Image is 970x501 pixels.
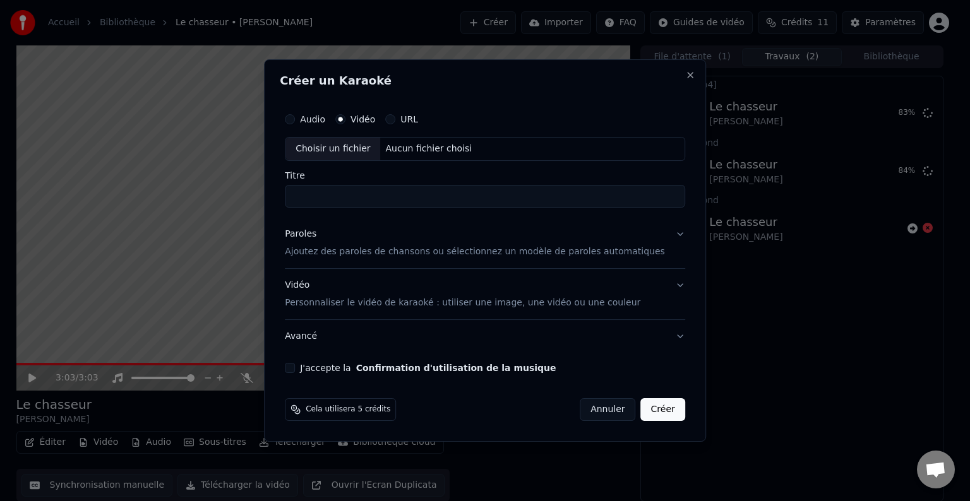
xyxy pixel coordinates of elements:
button: VidéoPersonnaliser le vidéo de karaoké : utiliser une image, une vidéo ou une couleur [285,269,685,319]
label: J'accepte la [300,363,556,372]
span: Cela utilisera 5 crédits [306,404,390,415]
p: Ajoutez des paroles de chansons ou sélectionnez un modèle de paroles automatiques [285,245,665,258]
button: ParolesAjoutez des paroles de chansons ou sélectionnez un modèle de paroles automatiques [285,218,685,268]
label: URL [400,115,418,124]
button: Avancé [285,320,685,353]
label: Audio [300,115,325,124]
button: Annuler [580,398,635,421]
button: J'accepte la [356,363,556,372]
label: Titre [285,171,685,180]
h2: Créer un Karaoké [280,75,690,86]
div: Aucun fichier choisi [381,143,477,155]
button: Créer [641,398,685,421]
div: Choisir un fichier [285,138,380,160]
p: Personnaliser le vidéo de karaoké : utiliser une image, une vidéo ou une couleur [285,297,640,309]
div: Vidéo [285,279,640,309]
label: Vidéo [350,115,375,124]
div: Paroles [285,228,316,240]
